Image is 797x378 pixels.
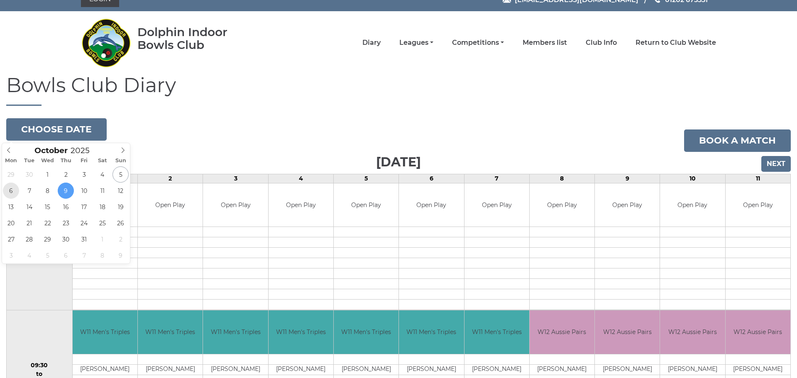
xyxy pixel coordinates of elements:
[21,247,37,263] span: November 4, 2025
[3,166,19,183] span: September 29, 2025
[94,166,110,183] span: October 4, 2025
[94,183,110,199] span: October 11, 2025
[529,174,594,183] td: 8
[660,310,725,354] td: W12 Aussie Pairs
[138,364,203,375] td: [PERSON_NAME]
[39,158,57,163] span: Wed
[595,310,660,354] td: W12 Aussie Pairs
[21,166,37,183] span: September 30, 2025
[39,215,56,231] span: October 22, 2025
[586,38,617,47] a: Club Info
[333,174,398,183] td: 5
[684,129,791,152] a: Book a match
[39,166,56,183] span: October 1, 2025
[138,183,203,227] td: Open Play
[58,183,74,199] span: October 9, 2025
[3,247,19,263] span: November 3, 2025
[76,183,92,199] span: October 10, 2025
[3,199,19,215] span: October 13, 2025
[2,158,20,163] span: Mon
[6,74,791,106] h1: Bowls Club Diary
[76,247,92,263] span: November 7, 2025
[203,310,268,354] td: W11 Men's Triples
[465,364,529,375] td: [PERSON_NAME]
[761,156,791,172] input: Next
[58,247,74,263] span: November 6, 2025
[530,364,594,375] td: [PERSON_NAME]
[334,310,398,354] td: W11 Men's Triples
[138,310,203,354] td: W11 Men's Triples
[112,183,129,199] span: October 12, 2025
[58,215,74,231] span: October 23, 2025
[6,118,107,141] button: Choose date
[112,166,129,183] span: October 5, 2025
[94,199,110,215] span: October 18, 2025
[73,310,137,354] td: W11 Men's Triples
[3,231,19,247] span: October 27, 2025
[726,310,790,354] td: W12 Aussie Pairs
[595,364,660,375] td: [PERSON_NAME]
[75,158,93,163] span: Fri
[76,231,92,247] span: October 31, 2025
[636,38,716,47] a: Return to Club Website
[465,183,529,227] td: Open Play
[725,174,790,183] td: 11
[76,199,92,215] span: October 17, 2025
[112,199,129,215] span: October 19, 2025
[399,183,464,227] td: Open Play
[464,174,529,183] td: 7
[112,215,129,231] span: October 26, 2025
[68,146,100,155] input: Scroll to increment
[76,215,92,231] span: October 24, 2025
[20,158,39,163] span: Tue
[269,310,333,354] td: W11 Men's Triples
[57,158,75,163] span: Thu
[21,199,37,215] span: October 14, 2025
[334,183,398,227] td: Open Play
[39,247,56,263] span: November 5, 2025
[3,215,19,231] span: October 20, 2025
[39,183,56,199] span: October 8, 2025
[93,158,112,163] span: Sat
[39,199,56,215] span: October 15, 2025
[58,166,74,183] span: October 2, 2025
[94,231,110,247] span: November 1, 2025
[269,183,333,227] td: Open Play
[269,364,333,375] td: [PERSON_NAME]
[203,364,268,375] td: [PERSON_NAME]
[595,183,660,227] td: Open Play
[530,310,594,354] td: W12 Aussie Pairs
[21,183,37,199] span: October 7, 2025
[112,158,130,163] span: Sun
[73,364,137,375] td: [PERSON_NAME]
[268,174,333,183] td: 4
[726,183,790,227] td: Open Play
[21,215,37,231] span: October 21, 2025
[58,199,74,215] span: October 16, 2025
[203,183,268,227] td: Open Play
[112,247,129,263] span: November 9, 2025
[34,147,68,155] span: Scroll to increment
[81,14,131,72] img: Dolphin Indoor Bowls Club
[362,38,381,47] a: Diary
[203,174,268,183] td: 3
[660,174,725,183] td: 10
[399,310,464,354] td: W11 Men's Triples
[530,183,594,227] td: Open Play
[94,247,110,263] span: November 8, 2025
[726,364,790,375] td: [PERSON_NAME]
[334,364,398,375] td: [PERSON_NAME]
[399,364,464,375] td: [PERSON_NAME]
[452,38,504,47] a: Competitions
[523,38,567,47] a: Members list
[465,310,529,354] td: W11 Men's Triples
[94,215,110,231] span: October 25, 2025
[3,183,19,199] span: October 6, 2025
[399,38,433,47] a: Leagues
[660,183,725,227] td: Open Play
[76,166,92,183] span: October 3, 2025
[660,364,725,375] td: [PERSON_NAME]
[39,231,56,247] span: October 29, 2025
[21,231,37,247] span: October 28, 2025
[399,174,464,183] td: 6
